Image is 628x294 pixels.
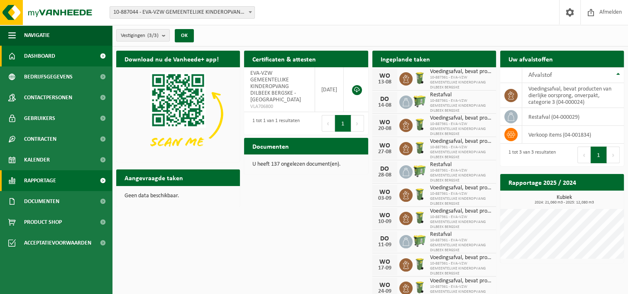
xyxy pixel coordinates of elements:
[252,162,359,167] p: U heeft 137 ongelezen document(en).
[562,190,623,207] a: Bekijk rapportage
[351,115,364,132] button: Next
[24,212,62,233] span: Product Shop
[413,187,427,201] img: WB-0140-HPE-GN-50
[116,29,170,42] button: Vestigingen(3/3)
[376,103,393,108] div: 14-08
[322,115,335,132] button: Previous
[430,122,492,137] span: 10-887361 - EVA-VZW GEMEENTELIJKE KINDEROPVANG DILBEEK BERGSKE
[430,261,492,276] span: 10-887361 - EVA-VZW GEMEENTELIJKE KINDEROPVANG DILBEEK BERGSKE
[430,255,492,261] span: Voedingsafval, bevat producten van dierlijke oorsprong, onverpakt, categorie 3
[430,208,492,215] span: Voedingsafval, bevat producten van dierlijke oorsprong, onverpakt, categorie 3
[430,115,492,122] span: Voedingsafval, bevat producten van dierlijke oorsprong, onverpakt, categorie 3
[504,146,556,164] div: 1 tot 3 van 3 resultaten
[372,51,438,67] h2: Ingeplande taken
[110,7,254,18] span: 10-887044 - EVA-VZW GEMEENTELIJKE KINDEROPVANG DILBEEK - ITTERBEEK
[522,108,624,126] td: restafval (04-000029)
[577,147,591,163] button: Previous
[376,265,393,271] div: 17-09
[376,212,393,219] div: WO
[430,69,492,75] span: Voedingsafval, bevat producten van dierlijke oorsprong, onverpakt, categorie 3
[125,193,232,199] p: Geen data beschikbaar.
[500,51,561,67] h2: Uw afvalstoffen
[607,147,620,163] button: Next
[376,149,393,155] div: 27-08
[376,166,393,172] div: DO
[24,191,59,212] span: Documenten
[376,172,393,178] div: 28-08
[175,29,194,42] button: OK
[413,94,427,108] img: WB-0660-HPE-GN-50
[116,169,191,186] h2: Aangevraagde taken
[121,29,159,42] span: Vestigingen
[250,70,301,103] span: EVA-VZW GEMEENTELIJKE KINDEROPVANG DILBEEK BERGSKE - [GEOGRAPHIC_DATA]
[504,195,624,205] h3: Kubiek
[24,46,55,66] span: Dashboard
[116,67,240,160] img: Download de VHEPlus App
[430,138,492,145] span: Voedingsafval, bevat producten van dierlijke oorsprong, onverpakt, categorie 3
[413,141,427,155] img: WB-0140-HPE-GN-50
[376,242,393,248] div: 11-09
[335,115,351,132] button: 1
[413,234,427,248] img: WB-0660-HPE-GN-50
[500,174,584,190] h2: Rapportage 2025 / 2024
[376,189,393,196] div: WO
[376,73,393,79] div: WO
[430,92,492,98] span: Restafval
[24,25,50,46] span: Navigatie
[430,231,492,238] span: Restafval
[244,138,297,154] h2: Documenten
[244,51,324,67] h2: Certificaten & attesten
[24,66,73,87] span: Bedrijfsgegevens
[24,149,50,170] span: Kalender
[522,83,624,108] td: voedingsafval, bevat producten van dierlijke oorsprong, onverpakt, categorie 3 (04-000024)
[591,147,607,163] button: 1
[376,79,393,85] div: 13-08
[24,87,72,108] span: Contactpersonen
[24,233,91,253] span: Acceptatievoorwaarden
[376,196,393,201] div: 03-09
[116,51,227,67] h2: Download nu de Vanheede+ app!
[248,114,300,132] div: 1 tot 1 van 1 resultaten
[147,33,159,38] count: (3/3)
[430,162,492,168] span: Restafval
[250,103,308,110] span: VLA706800
[413,118,427,132] img: WB-0140-HPE-GN-50
[430,185,492,191] span: Voedingsafval, bevat producten van dierlijke oorsprong, onverpakt, categorie 3
[376,126,393,132] div: 20-08
[376,119,393,126] div: WO
[413,71,427,85] img: WB-0140-HPE-GN-50
[430,145,492,160] span: 10-887361 - EVA-VZW GEMEENTELIJKE KINDEROPVANG DILBEEK BERGSKE
[430,191,492,206] span: 10-887361 - EVA-VZW GEMEENTELIJKE KINDEROPVANG DILBEEK BERGSKE
[430,75,492,90] span: 10-887361 - EVA-VZW GEMEENTELIJKE KINDEROPVANG DILBEEK BERGSKE
[376,142,393,149] div: WO
[376,259,393,265] div: WO
[24,170,56,191] span: Rapportage
[430,238,492,253] span: 10-887361 - EVA-VZW GEMEENTELIJKE KINDEROPVANG DILBEEK BERGSKE
[430,278,492,284] span: Voedingsafval, bevat producten van dierlijke oorsprong, onverpakt, categorie 3
[24,129,56,149] span: Contracten
[504,201,624,205] span: 2024: 21,060 m3 - 2025: 12,080 m3
[24,108,55,129] span: Gebruikers
[430,215,492,230] span: 10-887361 - EVA-VZW GEMEENTELIJKE KINDEROPVANG DILBEEK BERGSKE
[522,126,624,144] td: verkoop items (04-001834)
[430,168,492,183] span: 10-887361 - EVA-VZW GEMEENTELIJKE KINDEROPVANG DILBEEK BERGSKE
[413,211,427,225] img: WB-0140-HPE-GN-50
[430,98,492,113] span: 10-887361 - EVA-VZW GEMEENTELIJKE KINDEROPVANG DILBEEK BERGSKE
[110,6,255,19] span: 10-887044 - EVA-VZW GEMEENTELIJKE KINDEROPVANG DILBEEK - ITTERBEEK
[376,96,393,103] div: DO
[376,219,393,225] div: 10-09
[376,282,393,289] div: WO
[413,257,427,271] img: WB-0140-HPE-GN-50
[315,67,344,112] td: [DATE]
[376,235,393,242] div: DO
[528,72,552,78] span: Afvalstof
[413,164,427,178] img: WB-0660-HPE-GN-50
